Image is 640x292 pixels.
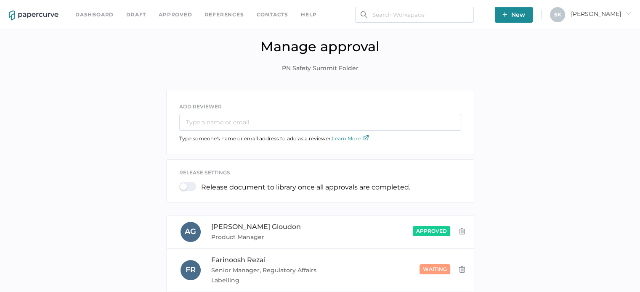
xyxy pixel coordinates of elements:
[211,256,266,264] span: Farinoosh Rezai
[211,223,301,231] span: [PERSON_NAME] Gloudon
[502,7,525,23] span: New
[355,7,474,23] input: Search Workspace
[459,266,465,273] img: delete
[495,7,533,23] button: New
[554,11,561,18] span: S K
[301,10,316,19] div: help
[211,265,338,285] span: Senior Manager, Regulatory Affairs Labelling
[179,114,461,131] input: Type a name or email
[416,228,447,234] span: approved
[257,10,288,19] a: Contacts
[571,10,631,18] span: [PERSON_NAME]
[459,228,465,234] img: delete
[126,10,146,19] a: Draft
[179,169,230,176] span: release settings
[282,64,359,73] span: PN Safety Summit Folder
[361,11,367,18] img: search.bf03fe8b.svg
[75,10,114,19] a: Dashboard
[205,10,244,19] a: References
[159,10,192,19] a: Approved
[185,227,196,236] span: A G
[423,266,447,272] span: waiting
[625,11,631,16] i: arrow_right
[179,103,222,110] span: ADD REVIEWER
[211,232,338,242] span: Product Manager
[186,265,196,274] span: F R
[6,38,634,55] h1: Manage approval
[502,12,507,17] img: plus-white.e19ec114.svg
[332,135,369,142] a: Learn More
[179,135,369,142] span: Type someone's name or email address to add as a reviewer.
[9,11,58,21] img: papercurve-logo-colour.7244d18c.svg
[364,135,369,140] img: external-link-icon.7ec190a1.svg
[201,183,410,191] p: Release document to library once all approvals are completed.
